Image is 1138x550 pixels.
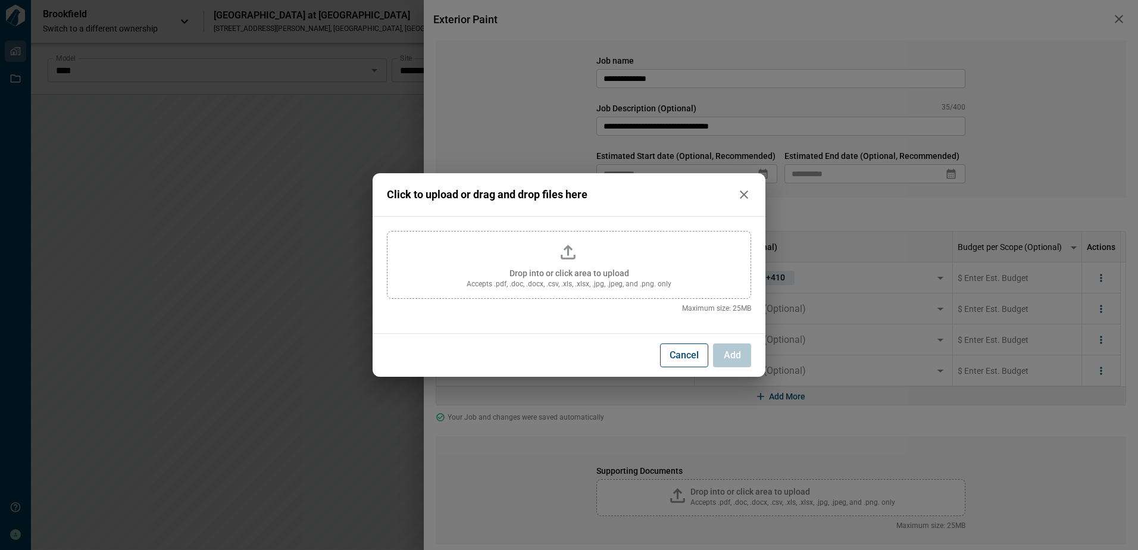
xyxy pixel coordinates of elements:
span: Cancel [670,349,699,361]
span: Click to upload or drag and drop files here [387,189,587,201]
button: Cancel [660,343,708,367]
span: Accepts .pdf, .doc, .docx, .csv, .xls, .xlsx, .jpg, .jpeg, and .png. only [467,279,671,289]
span: Add [724,349,741,361]
span: Maximum size: 25MB [387,304,751,313]
span: Drop into or click area to upload [509,268,629,278]
button: Add [713,343,751,367]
